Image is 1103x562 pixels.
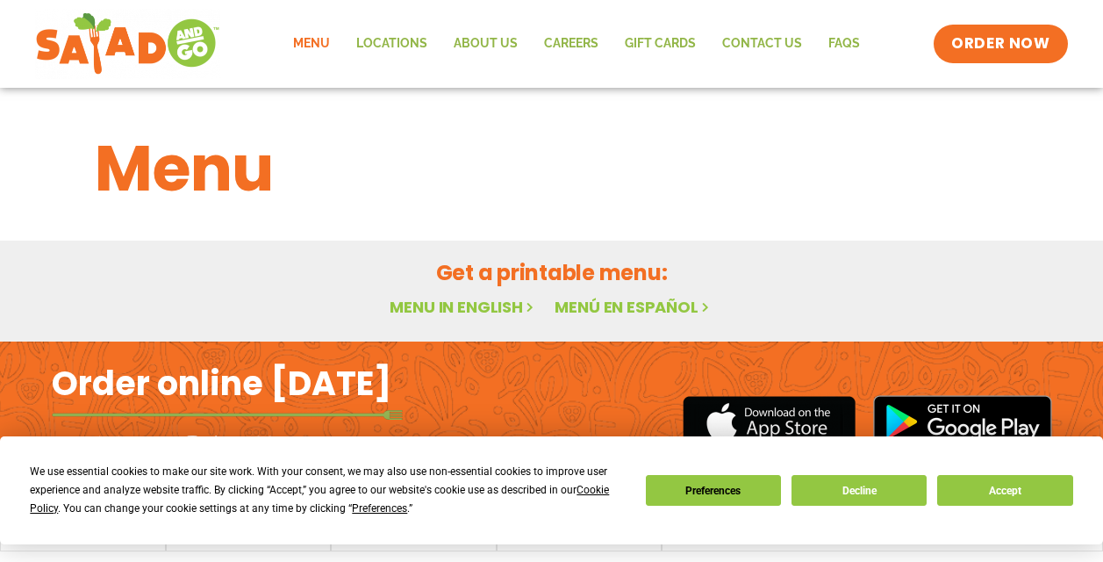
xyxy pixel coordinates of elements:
[440,24,531,64] a: About Us
[352,502,407,515] span: Preferences
[95,121,1009,216] h1: Menu
[815,24,873,64] a: FAQs
[646,475,781,506] button: Preferences
[612,24,709,64] a: GIFT CARDS
[555,296,713,318] a: Menú en español
[52,362,391,405] h2: Order online [DATE]
[791,475,927,506] button: Decline
[52,410,403,420] img: fork
[951,33,1049,54] span: ORDER NOW
[934,25,1067,63] a: ORDER NOW
[52,432,276,481] h2: Download the app
[95,257,1009,288] h2: Get a printable menu:
[280,24,343,64] a: Menu
[531,24,612,64] a: Careers
[343,24,440,64] a: Locations
[35,9,220,79] img: new-SAG-logo-768×292
[683,393,856,450] img: appstore
[390,296,537,318] a: Menu in English
[709,24,815,64] a: Contact Us
[30,463,624,518] div: We use essential cookies to make our site work. With your consent, we may also use non-essential ...
[873,395,1052,448] img: google_play
[280,24,873,64] nav: Menu
[937,475,1072,506] button: Accept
